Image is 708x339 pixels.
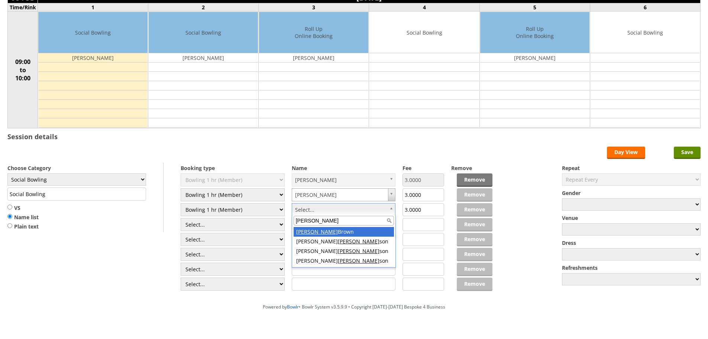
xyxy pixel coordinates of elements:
[294,237,394,246] div: [PERSON_NAME] son
[338,238,379,245] span: [PERSON_NAME]
[294,246,394,256] div: [PERSON_NAME] son
[296,228,338,235] span: [PERSON_NAME]
[294,227,394,237] div: Brown
[294,256,394,266] div: [PERSON_NAME] son
[338,247,379,255] span: [PERSON_NAME]
[338,257,379,264] span: [PERSON_NAME]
